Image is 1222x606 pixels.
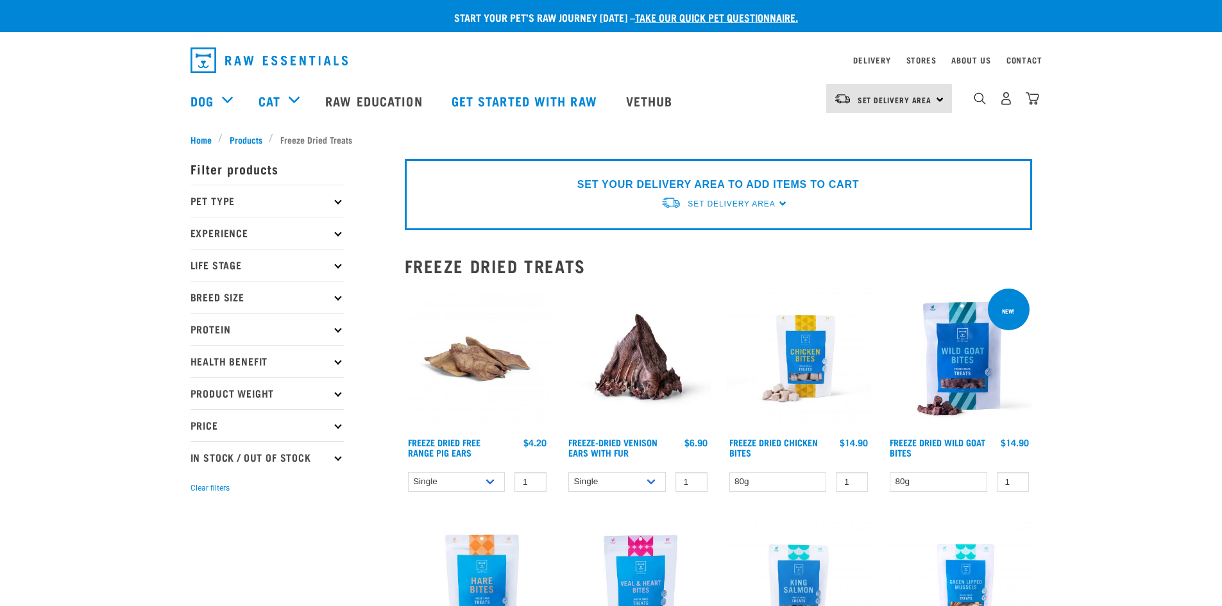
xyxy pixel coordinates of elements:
input: 1 [514,472,547,492]
a: Dog [191,91,214,110]
p: Life Stage [191,249,344,281]
img: home-icon@2x.png [1026,92,1039,105]
p: In Stock / Out Of Stock [191,441,344,473]
span: Home [191,133,212,146]
p: Protein [191,313,344,345]
a: Freeze Dried Free Range Pig Ears [408,440,480,455]
div: $14.90 [840,437,868,448]
img: Raw Essentials Freeze Dried Deer Ears With Fur [565,286,711,432]
img: van-moving.png [661,196,681,210]
nav: dropdown navigation [180,42,1042,78]
img: home-icon-1@2x.png [974,92,986,105]
input: 1 [997,472,1029,492]
p: Breed Size [191,281,344,313]
img: Raw Essentials Freeze Dried Wild Goat Bites PetTreats Product Shot [887,286,1032,432]
span: Products [230,133,262,146]
a: Freeze Dried Chicken Bites [729,440,818,455]
p: Price [191,409,344,441]
a: Stores [906,58,937,62]
img: Pigs Ears [405,286,550,432]
img: van-moving.png [834,93,851,105]
a: Vethub [613,75,689,126]
a: Get started with Raw [439,75,613,126]
button: Clear filters [191,482,230,494]
a: Raw Education [312,75,438,126]
h2: Freeze Dried Treats [405,256,1032,276]
span: Set Delivery Area [858,97,932,102]
a: Freeze-Dried Venison Ears with Fur [568,440,658,455]
p: Health Benefit [191,345,344,377]
p: SET YOUR DELIVERY AREA TO ADD ITEMS TO CART [577,177,859,192]
div: $14.90 [1001,437,1029,448]
a: Freeze Dried Wild Goat Bites [890,440,985,455]
img: Raw Essentials Logo [191,47,348,73]
img: RE Product Shoot 2023 Nov8581 [726,286,872,432]
a: take our quick pet questionnaire. [635,14,798,20]
span: Set Delivery Area [688,199,775,208]
a: Home [191,133,219,146]
p: Product Weight [191,377,344,409]
img: user.png [999,92,1013,105]
a: Products [223,133,269,146]
a: Delivery [853,58,890,62]
p: Filter products [191,153,344,185]
a: About Us [951,58,990,62]
nav: breadcrumbs [191,133,1032,146]
p: Pet Type [191,185,344,217]
div: $4.20 [523,437,547,448]
input: 1 [675,472,708,492]
a: Cat [259,91,280,110]
div: new! [996,301,1021,321]
div: $6.90 [684,437,708,448]
input: 1 [836,472,868,492]
p: Experience [191,217,344,249]
a: Contact [1006,58,1042,62]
